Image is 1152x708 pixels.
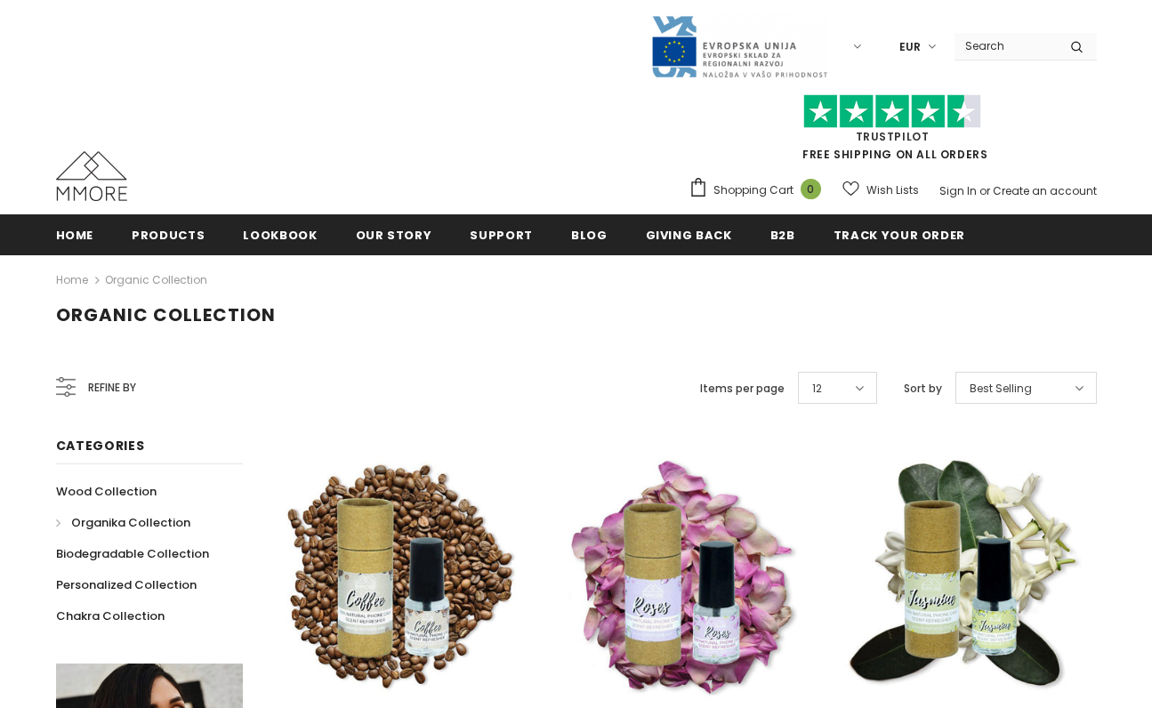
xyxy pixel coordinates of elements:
[970,380,1032,398] span: Best Selling
[56,214,94,254] a: Home
[56,151,127,201] img: MMORE Cases
[56,227,94,244] span: Home
[56,576,197,593] span: Personalized Collection
[470,227,533,244] span: support
[955,33,1057,59] input: Search Site
[689,102,1097,162] span: FREE SHIPPING ON ALL ORDERS
[243,227,317,244] span: Lookbook
[56,302,276,327] span: Organic Collection
[56,545,209,562] span: Biodegradable Collection
[689,177,830,204] a: Shopping Cart 0
[105,272,207,287] a: Organic Collection
[899,38,921,56] span: EUR
[243,214,317,254] a: Lookbook
[812,380,822,398] span: 12
[646,227,732,244] span: Giving back
[356,214,432,254] a: Our Story
[571,214,608,254] a: Blog
[979,183,990,198] span: or
[132,227,205,244] span: Products
[770,227,795,244] span: B2B
[646,214,732,254] a: Giving back
[700,380,785,398] label: Items per page
[834,227,965,244] span: Track your order
[866,181,919,199] span: Wish Lists
[470,214,533,254] a: support
[856,129,930,144] a: Trustpilot
[56,483,157,500] span: Wood Collection
[56,607,165,624] span: Chakra Collection
[571,227,608,244] span: Blog
[132,214,205,254] a: Products
[834,214,965,254] a: Track your order
[713,181,794,199] span: Shopping Cart
[650,14,828,79] img: Javni Razpis
[842,174,919,205] a: Wish Lists
[803,94,981,129] img: Trust Pilot Stars
[904,380,942,398] label: Sort by
[801,179,821,199] span: 0
[56,600,165,632] a: Chakra Collection
[56,270,88,291] a: Home
[993,183,1097,198] a: Create an account
[56,569,197,600] a: Personalized Collection
[650,38,828,53] a: Javni Razpis
[356,227,432,244] span: Our Story
[56,437,145,455] span: Categories
[71,514,190,531] span: Organika Collection
[939,183,977,198] a: Sign In
[56,476,157,507] a: Wood Collection
[56,538,209,569] a: Biodegradable Collection
[56,507,190,538] a: Organika Collection
[770,214,795,254] a: B2B
[88,378,136,398] span: Refine by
